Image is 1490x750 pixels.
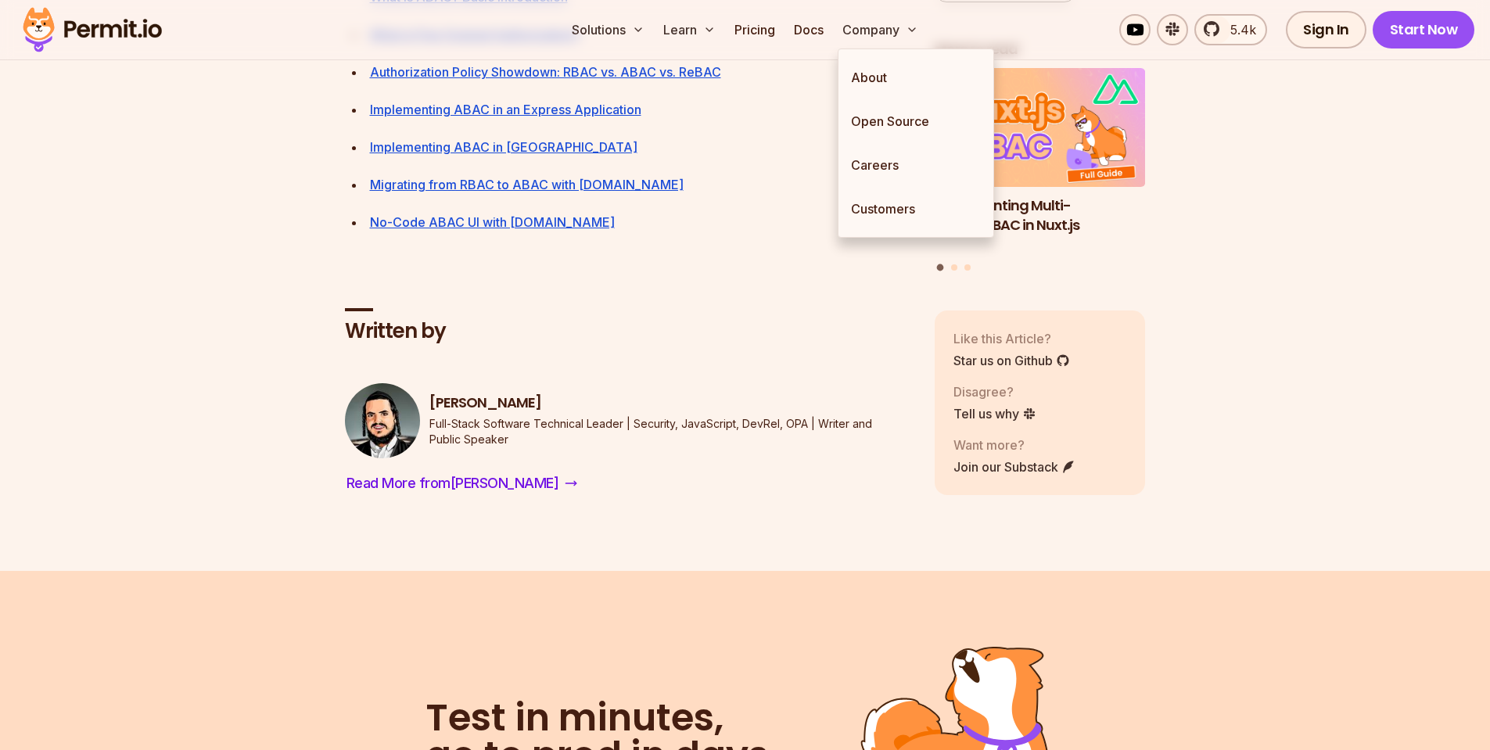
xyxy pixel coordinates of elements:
a: Star us on Github [953,352,1070,371]
button: Go to slide 1 [937,264,944,271]
a: Implementing Multi-Tenant RBAC in Nuxt.jsImplementing Multi-Tenant RBAC in Nuxt.js [935,69,1146,255]
a: Authorization Policy Showdown: RBAC vs. ABAC vs. ReBAC [370,64,721,80]
a: Start Now [1373,11,1475,48]
button: Solutions [565,14,651,45]
button: Go to slide 3 [964,264,971,271]
h3: Implementing Multi-Tenant RBAC in Nuxt.js [935,196,1146,235]
img: Permit logo [16,3,169,56]
a: Pricing [728,14,781,45]
span: 5.4k [1221,20,1256,39]
span: Test in minutes, [425,699,778,737]
a: Sign In [1286,11,1366,48]
a: Implementing ABAC in an Express Application [370,102,641,117]
button: Learn [657,14,722,45]
a: Read More from[PERSON_NAME] [345,471,580,496]
a: Tell us why [953,405,1036,424]
p: Like this Article? [953,330,1070,349]
button: Go to slide 2 [951,264,957,271]
p: Disagree? [953,383,1036,402]
a: Implementing ABAC in [GEOGRAPHIC_DATA] [370,139,637,155]
p: Want more? [953,436,1075,455]
h2: Written by [345,318,910,346]
div: Posts [935,69,1146,274]
a: Migrating from RBAC to ABAC with [DOMAIN_NAME] [370,177,684,192]
a: No-Code ABAC UI with [DOMAIN_NAME] [370,214,615,230]
li: 1 of 3 [935,69,1146,255]
a: About [838,56,993,99]
a: Careers [838,143,993,187]
a: Open Source [838,99,993,143]
h3: [PERSON_NAME] [429,393,910,413]
img: Gabriel L. Manor [345,383,420,458]
a: 5.4k [1194,14,1267,45]
a: Docs [788,14,830,45]
img: Implementing Multi-Tenant RBAC in Nuxt.js [935,69,1146,188]
button: Company [836,14,925,45]
span: Read More from [PERSON_NAME] [346,472,559,494]
a: Customers [838,187,993,231]
p: Full-Stack Software Technical Leader | Security, JavaScript, DevRel, OPA | Writer and Public Speaker [429,416,910,447]
a: Join our Substack [953,458,1075,477]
